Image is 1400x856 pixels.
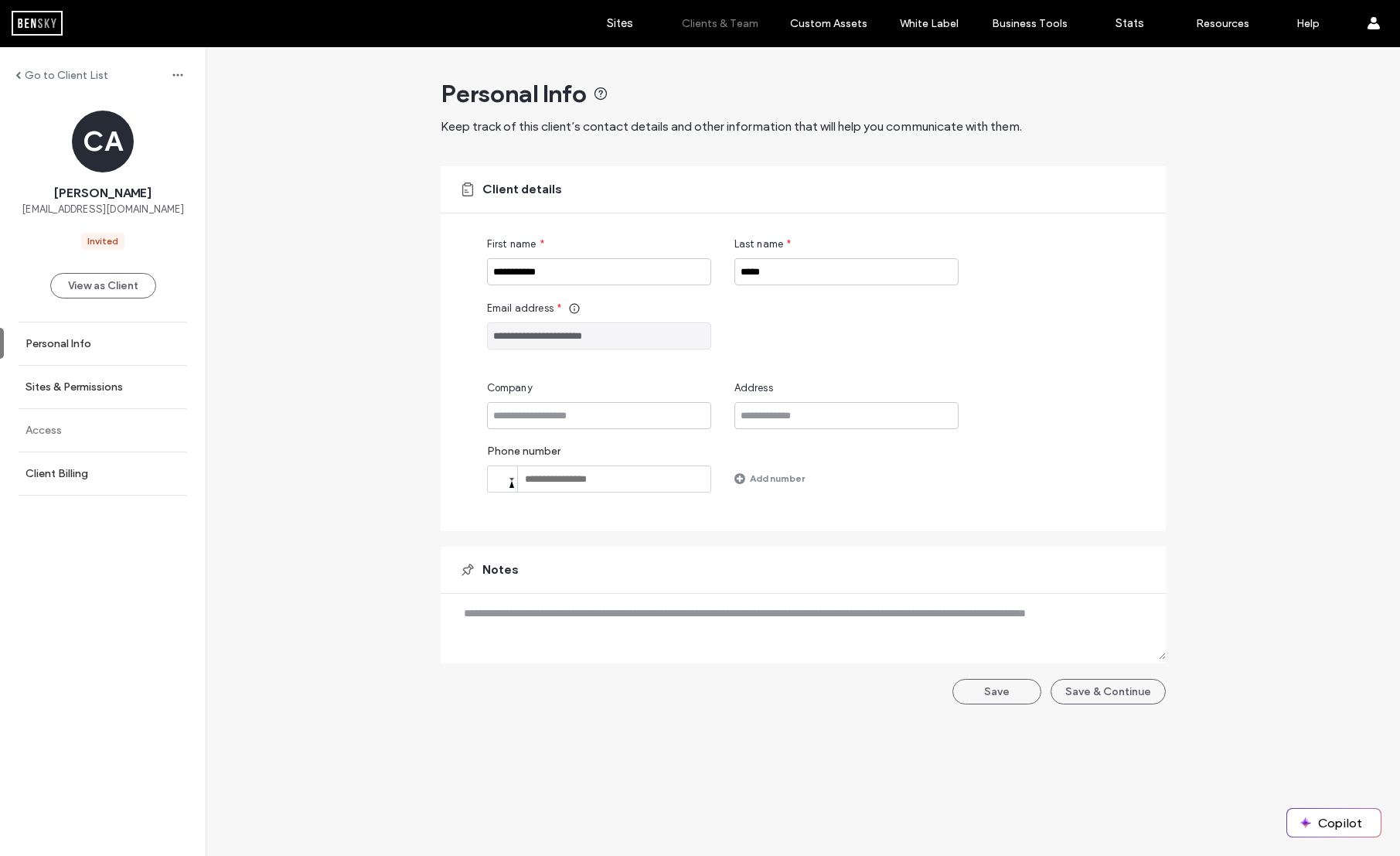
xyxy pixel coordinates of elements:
div: Invited [87,234,118,248]
span: Company [487,380,533,396]
input: Address [734,402,959,429]
label: Personal Info [26,337,91,350]
label: White Label [900,17,959,30]
label: Add number [750,465,805,492]
span: [PERSON_NAME] [54,185,152,202]
button: Save & Continue [1051,679,1166,704]
label: Phone number [487,445,711,466]
div: CA [72,111,134,172]
span: Address [734,380,773,396]
span: First name [487,237,536,252]
label: Sites & Permissions [26,380,123,394]
input: First name [487,258,711,285]
button: View as Client [50,273,156,298]
label: Business Tools [992,17,1068,30]
span: Notes [482,561,519,578]
button: Copilot [1287,809,1381,837]
label: Resources [1196,17,1249,30]
button: Save [952,679,1041,704]
input: Email address [487,322,711,350]
label: Sites [607,16,633,30]
label: Access [26,424,62,437]
span: Last name [734,237,784,252]
span: Keep track of this client’s contact details and other information that will help you communicate ... [441,119,1022,134]
label: Client Billing [26,467,88,480]
label: Custom Assets [790,17,867,30]
label: Go to Client List [25,69,108,82]
label: Stats [1116,16,1144,30]
label: Clients & Team [682,17,758,30]
span: Email address [487,301,554,316]
input: Last name [734,258,959,285]
span: [EMAIL_ADDRESS][DOMAIN_NAME] [22,202,184,217]
input: Company [487,402,711,429]
label: Help [1296,17,1320,30]
span: Help [36,11,67,25]
span: Client details [482,181,562,198]
span: Personal Info [441,78,587,109]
